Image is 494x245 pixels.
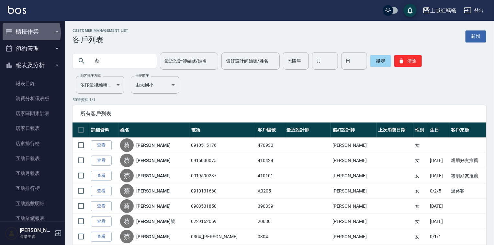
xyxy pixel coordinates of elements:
a: 店家日報表 [3,121,62,136]
a: 查看 [91,156,112,166]
a: 互助日報表 [3,151,62,166]
label: 顧客排序方式 [80,73,101,78]
td: [DATE] [428,153,449,168]
td: 470930 [256,138,285,153]
td: 0304 [256,229,285,244]
a: [PERSON_NAME]號 [136,218,175,225]
td: 女 [413,214,428,229]
div: 蔡 [120,138,134,152]
button: 登出 [461,5,486,17]
div: 蔡 [120,154,134,167]
label: 呈現順序 [135,73,149,78]
td: 女 [413,183,428,199]
th: 詳細資料 [89,122,118,138]
td: 390339 [256,199,285,214]
td: 0229162059 [189,214,256,229]
td: 0915030075 [189,153,256,168]
td: [DATE] [428,168,449,183]
a: 互助月報表 [3,166,62,181]
th: 生日 [428,122,449,138]
th: 偏好設計師 [331,122,376,138]
td: 女 [413,138,428,153]
a: [PERSON_NAME] [136,157,171,164]
th: 客戶編號 [256,122,285,138]
a: 查看 [91,171,112,181]
td: 0/1/1 [428,229,449,244]
a: 查看 [91,140,112,150]
img: Person [5,227,18,240]
a: 新增 [466,30,486,42]
div: 蔡 [120,184,134,198]
div: 由大到小 [131,76,179,94]
div: 蔡 [120,169,134,182]
a: 互助排行榜 [3,181,62,196]
a: 查看 [91,186,112,196]
a: [PERSON_NAME] [136,203,171,209]
button: 櫃檯作業 [3,23,62,40]
td: 410424 [256,153,285,168]
button: 搜尋 [370,55,391,67]
div: 依序最後編輯時間 [76,76,124,94]
h2: Customer Management List [73,29,129,33]
td: 0304_[PERSON_NAME] [189,229,256,244]
td: 0/2/5 [428,183,449,199]
h3: 客戶列表 [73,35,129,44]
td: 女 [413,199,428,214]
th: 姓名 [118,122,189,138]
div: 上越紅螞蟻 [430,6,456,15]
a: 消費分析儀表板 [3,91,62,106]
a: 查看 [91,216,112,227]
div: 蔡 [120,215,134,228]
td: 20630 [256,214,285,229]
td: [PERSON_NAME] [331,199,376,214]
a: 查看 [91,201,112,211]
a: 互助業績報表 [3,211,62,226]
th: 最近設計師 [285,122,331,138]
td: [PERSON_NAME] [331,214,376,229]
th: 性別 [413,122,428,138]
a: 報表目錄 [3,76,62,91]
th: 客戶來源 [449,122,486,138]
td: [DATE] [428,199,449,214]
a: 查看 [91,232,112,242]
td: 女 [413,229,428,244]
td: 0910131660 [189,183,256,199]
td: [PERSON_NAME] [331,229,376,244]
td: 過路客 [449,183,486,199]
button: 報表及分析 [3,57,62,74]
td: 親朋好友推薦 [449,153,486,168]
td: [DATE] [428,214,449,229]
a: [PERSON_NAME] [136,188,171,194]
p: 50 筆資料, 1 / 1 [73,97,486,103]
a: 店家區間累計表 [3,106,62,121]
input: 搜尋關鍵字 [91,52,152,70]
a: [PERSON_NAME] [136,233,171,240]
div: 蔡 [120,199,134,213]
td: 女 [413,153,428,168]
span: 所有客戶列表 [80,111,478,117]
button: save [404,4,417,17]
td: 410101 [256,168,285,183]
a: [PERSON_NAME] [136,172,171,179]
button: 上越紅螞蟻 [420,4,459,17]
td: [PERSON_NAME] [331,153,376,168]
img: Logo [8,6,26,14]
a: 店家排行榜 [3,136,62,151]
td: [PERSON_NAME] [331,183,376,199]
button: 清除 [394,55,422,67]
h5: [PERSON_NAME] [20,227,53,234]
td: 親朋好友推薦 [449,168,486,183]
td: [PERSON_NAME] [331,168,376,183]
p: 高階主管 [20,234,53,239]
th: 上次消費日期 [376,122,413,138]
a: 互助點數明細 [3,196,62,211]
a: [PERSON_NAME] [136,142,171,148]
td: 女 [413,168,428,183]
div: 蔡 [120,230,134,243]
button: 預約管理 [3,40,62,57]
td: [PERSON_NAME] [331,138,376,153]
td: A0205 [256,183,285,199]
th: 電話 [189,122,256,138]
td: 0919590237 [189,168,256,183]
td: 0983531850 [189,199,256,214]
